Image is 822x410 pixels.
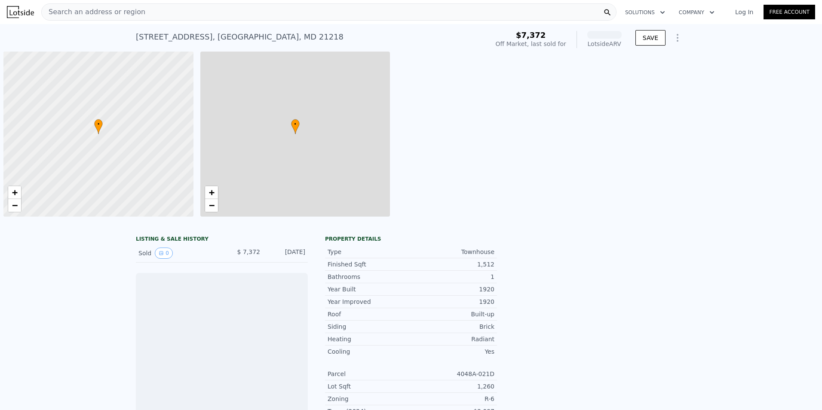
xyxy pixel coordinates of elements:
div: Radiant [411,335,494,343]
div: • [94,119,103,134]
a: Zoom in [205,186,218,199]
div: Cooling [328,347,411,356]
span: $7,372 [516,31,546,40]
span: $ 7,372 [237,248,260,255]
div: Lotside ARV [587,40,622,48]
div: Built-up [411,310,494,318]
div: Roof [328,310,411,318]
div: Siding [328,322,411,331]
div: Townhouse [411,248,494,256]
div: • [291,119,300,134]
div: Parcel [328,370,411,378]
span: • [94,120,103,128]
div: Bathrooms [328,272,411,281]
div: 1 [411,272,494,281]
div: Year Built [328,285,411,294]
a: Zoom in [8,186,21,199]
a: Zoom out [205,199,218,212]
div: Finished Sqft [328,260,411,269]
div: Property details [325,236,497,242]
span: • [291,120,300,128]
div: Sold [138,248,215,259]
button: Solutions [618,5,672,20]
div: 1,260 [411,382,494,391]
a: Log In [725,8,764,16]
a: Zoom out [8,199,21,212]
div: Yes [411,347,494,356]
a: Free Account [764,5,815,19]
div: [STREET_ADDRESS] , [GEOGRAPHIC_DATA] , MD 21218 [136,31,344,43]
div: 4048A-021D [411,370,494,378]
div: 1,512 [411,260,494,269]
span: Search an address or region [42,7,145,17]
span: − [209,200,214,211]
span: + [12,187,18,198]
div: 1920 [411,297,494,306]
div: Year Improved [328,297,411,306]
div: Heating [328,335,411,343]
button: Company [672,5,721,20]
div: Lot Sqft [328,382,411,391]
span: + [209,187,214,198]
div: R-6 [411,395,494,403]
div: Off Market, last sold for [496,40,566,48]
img: Lotside [7,6,34,18]
div: LISTING & SALE HISTORY [136,236,308,244]
div: Brick [411,322,494,331]
div: [DATE] [267,248,305,259]
span: − [12,200,18,211]
div: Type [328,248,411,256]
div: 1920 [411,285,494,294]
button: Show Options [669,29,686,46]
button: SAVE [635,30,666,46]
button: View historical data [155,248,173,259]
div: Zoning [328,395,411,403]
